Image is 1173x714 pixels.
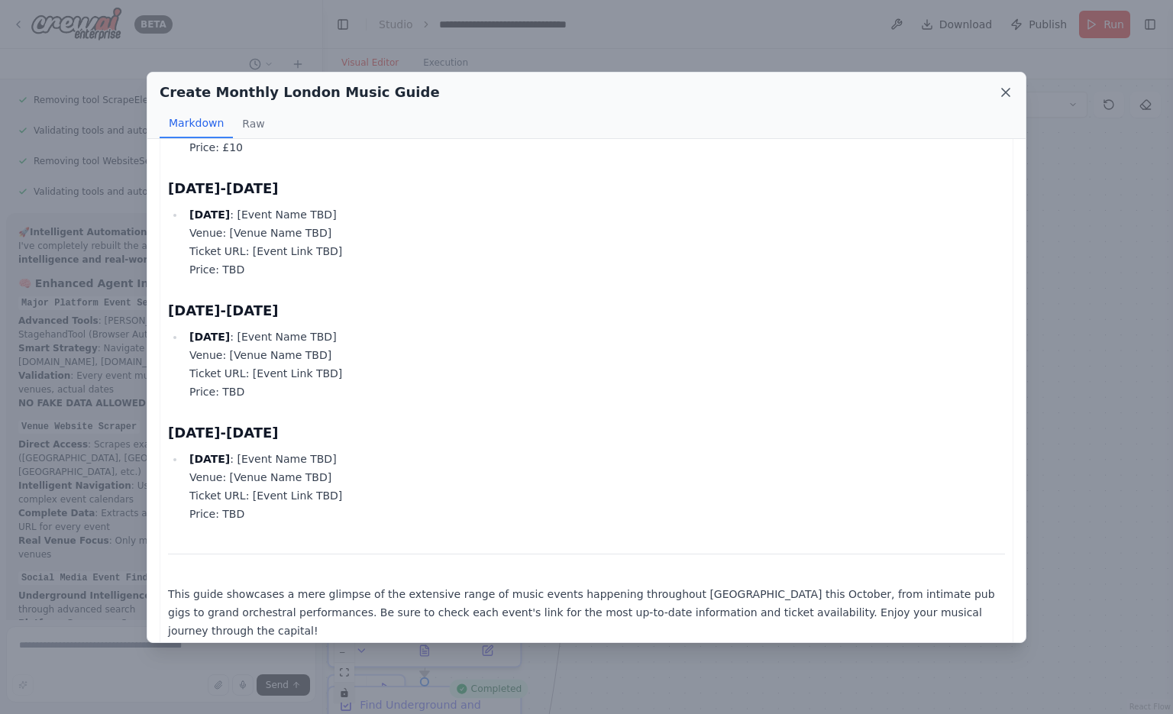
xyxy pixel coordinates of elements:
[185,450,1005,523] li: : [Event Name TBD] Venue: [Venue Name TBD] Ticket URL: [Event Link TBD] Price: TBD
[185,205,1005,279] li: : [Event Name TBD] Venue: [Venue Name TBD] Ticket URL: [Event Link TBD] Price: TBD
[168,422,1005,444] h3: [DATE]-[DATE]
[168,178,1005,199] h3: [DATE]-[DATE]
[168,585,1005,640] p: This guide showcases a mere glimpse of the extensive range of music events happening throughout [...
[189,453,230,465] strong: [DATE]
[160,109,233,138] button: Markdown
[189,331,230,343] strong: [DATE]
[189,208,230,221] strong: [DATE]
[233,109,273,138] button: Raw
[168,300,1005,321] h3: [DATE]-[DATE]
[185,328,1005,401] li: : [Event Name TBD] Venue: [Venue Name TBD] Ticket URL: [Event Link TBD] Price: TBD
[160,82,440,103] h2: Create Monthly London Music Guide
